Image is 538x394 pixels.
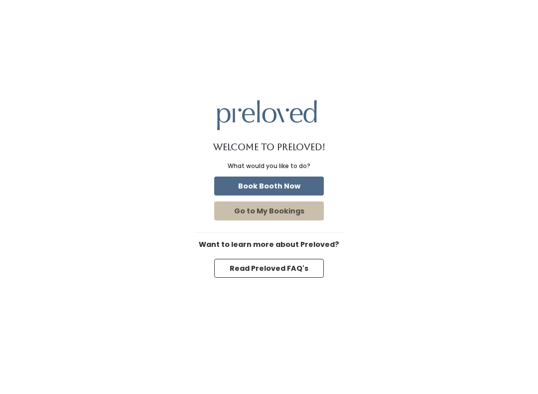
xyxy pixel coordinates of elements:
img: preloved logo [217,100,317,130]
div: What would you like to do? [228,162,310,171]
button: Go to My Bookings [214,201,324,220]
button: Read Preloved FAQ's [214,259,324,278]
a: Go to My Bookings [212,199,326,222]
h6: Want to learn more about Preloved? [194,241,344,249]
button: Book Booth Now [214,177,324,196]
h1: Welcome to Preloved! [213,142,325,152]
